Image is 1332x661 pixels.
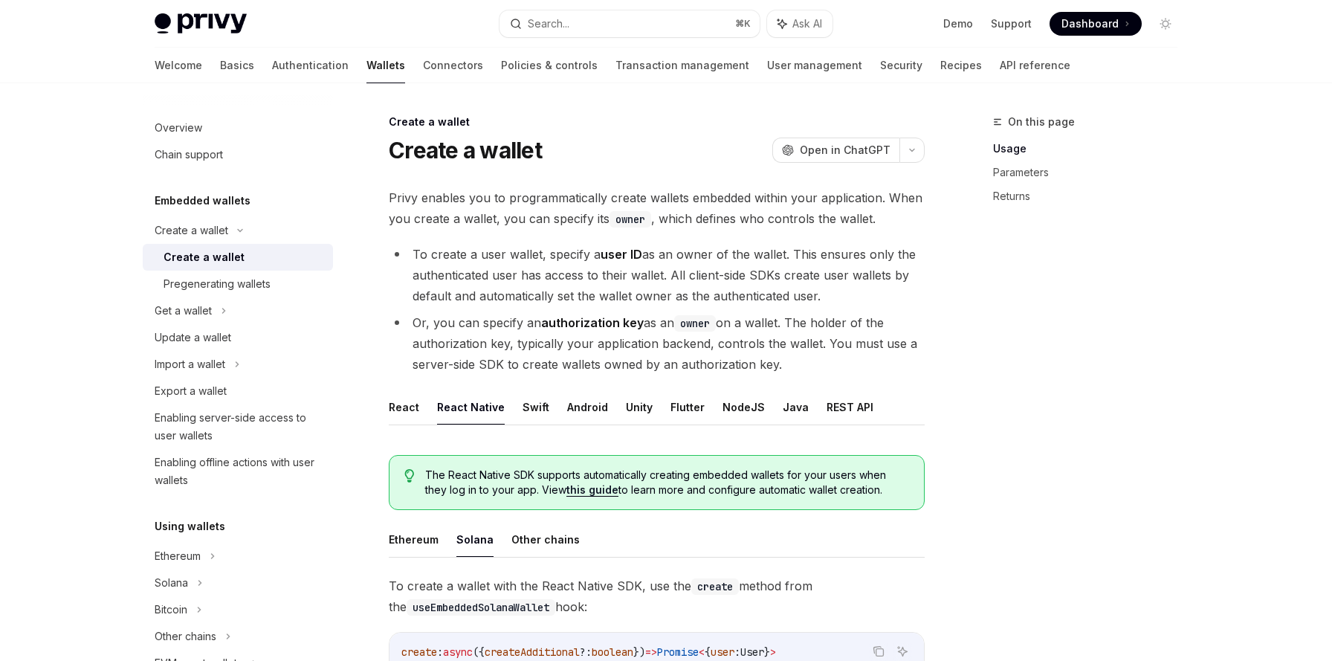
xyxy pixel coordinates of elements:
[699,645,705,659] span: <
[1154,12,1177,36] button: Toggle dark mode
[993,161,1189,184] a: Parameters
[143,378,333,404] a: Export a wallet
[783,390,809,425] button: Java
[143,324,333,351] a: Update a wallet
[735,18,751,30] span: ⌘ K
[645,645,657,659] span: =>
[389,390,419,425] button: React
[425,468,909,497] span: The React Native SDK supports automatically creating embedded wallets for your users when they lo...
[155,355,225,373] div: Import a wallet
[792,16,822,31] span: Ask AI
[993,137,1189,161] a: Usage
[1008,113,1075,131] span: On this page
[767,48,862,83] a: User management
[155,454,324,489] div: Enabling offline actions with user wallets
[155,146,223,164] div: Chain support
[485,645,580,659] span: createAdditional
[143,115,333,141] a: Overview
[143,271,333,297] a: Pregenerating wallets
[740,645,764,659] span: User
[389,244,925,306] li: To create a user wallet, specify a as an owner of the wallet. This ensures only the authenticated...
[155,329,231,346] div: Update a wallet
[691,578,739,595] code: create
[155,547,201,565] div: Ethereum
[366,48,405,83] a: Wallets
[499,10,760,37] button: Search...⌘K
[674,315,716,332] code: owner
[155,192,250,210] h5: Embedded wallets
[705,645,711,659] span: {
[143,449,333,494] a: Enabling offline actions with user wallets
[893,642,912,661] button: Ask AI
[541,315,644,330] strong: authorization key
[389,187,925,229] span: Privy enables you to programmatically create wallets embedded within your application. When you c...
[827,390,873,425] button: REST API
[615,48,749,83] a: Transaction management
[401,645,437,659] span: create
[993,184,1189,208] a: Returns
[711,645,734,659] span: user
[670,390,705,425] button: Flutter
[443,645,473,659] span: async
[592,645,633,659] span: boolean
[880,48,922,83] a: Security
[800,143,890,158] span: Open in ChatGPT
[389,137,542,164] h1: Create a wallet
[220,48,254,83] a: Basics
[155,222,228,239] div: Create a wallet
[155,48,202,83] a: Welcome
[155,13,247,34] img: light logo
[155,601,187,619] div: Bitcoin
[1050,12,1142,36] a: Dashboard
[566,483,618,497] a: this guide
[423,48,483,83] a: Connectors
[734,645,740,659] span: :
[389,522,439,557] button: Ethereum
[389,575,925,617] span: To create a wallet with the React Native SDK, use the method from the hook:
[770,645,776,659] span: >
[143,404,333,449] a: Enabling server-side access to user wallets
[523,390,549,425] button: Swift
[1061,16,1119,31] span: Dashboard
[764,645,770,659] span: }
[626,390,653,425] button: Unity
[143,141,333,168] a: Chain support
[567,390,608,425] button: Android
[164,275,271,293] div: Pregenerating wallets
[869,642,888,661] button: Copy the contents from the code block
[272,48,349,83] a: Authentication
[155,574,188,592] div: Solana
[722,390,765,425] button: NodeJS
[528,15,569,33] div: Search...
[155,119,202,137] div: Overview
[155,628,216,645] div: Other chains
[501,48,598,83] a: Policies & controls
[657,645,699,659] span: Promise
[601,247,642,262] strong: user ID
[407,599,555,616] code: useEmbeddedSolanaWallet
[580,645,592,659] span: ?:
[164,248,245,266] div: Create a wallet
[437,390,505,425] button: React Native
[473,645,485,659] span: ({
[155,409,324,445] div: Enabling server-side access to user wallets
[767,10,832,37] button: Ask AI
[511,522,580,557] button: Other chains
[155,382,227,400] div: Export a wallet
[610,211,651,228] code: owner
[1000,48,1070,83] a: API reference
[991,16,1032,31] a: Support
[437,645,443,659] span: :
[456,522,494,557] button: Solana
[633,645,645,659] span: })
[389,115,925,129] div: Create a wallet
[155,517,225,535] h5: Using wallets
[943,16,973,31] a: Demo
[940,48,982,83] a: Recipes
[404,469,415,483] svg: Tip
[772,138,899,163] button: Open in ChatGPT
[389,312,925,375] li: Or, you can specify an as an on a wallet. The holder of the authorization key, typically your app...
[155,302,212,320] div: Get a wallet
[143,244,333,271] a: Create a wallet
